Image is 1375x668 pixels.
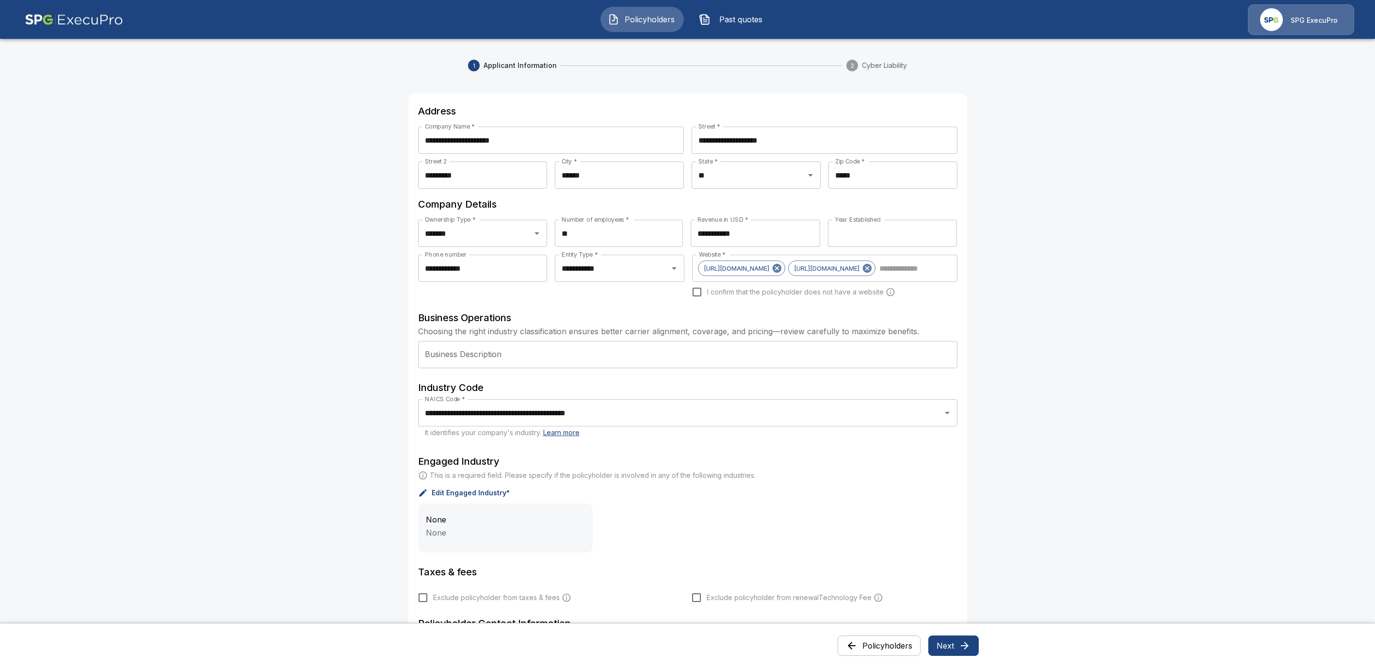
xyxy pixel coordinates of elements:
[433,593,560,603] span: Exclude policyholder from taxes & fees
[851,62,854,69] text: 2
[608,14,619,25] img: Policyholders Icon
[418,380,957,395] h6: Industry Code
[426,515,446,524] span: None
[692,7,775,32] button: Past quotes IconPast quotes
[530,227,544,240] button: Open
[707,593,872,603] span: Exclude policyholder from renewal Technology Fee
[425,157,447,165] label: Street 2
[418,103,957,119] h6: Address
[707,287,884,297] span: I confirm that the policyholder does not have a website
[600,7,684,32] button: Policyholders IconPolicyholders
[788,261,875,276] div: [URL][DOMAIN_NAME]
[697,215,748,224] label: Revenue in USD *
[425,395,465,403] label: NAICS Code *
[418,310,957,326] h6: Business Operations
[425,122,475,130] label: Company Name *
[472,62,475,69] text: 1
[699,14,711,25] img: Past quotes Icon
[1248,4,1354,35] a: Agency IconSPG ExecuPro
[418,564,957,580] h6: Taxes & fees
[562,593,571,603] svg: Carrier and processing fees will still be applied
[425,428,580,437] span: It identifies your company's industry.
[886,287,895,297] svg: Carriers run a cyber security scan on the policyholders' websites. Please enter a website wheneve...
[789,263,865,274] span: [URL][DOMAIN_NAME]
[562,215,629,224] label: Number of employees *
[25,4,123,35] img: AA Logo
[835,157,865,165] label: Zip Code *
[698,261,785,276] div: [URL][DOMAIN_NAME]
[562,157,577,165] label: City *
[623,14,677,25] span: Policyholders
[714,14,768,25] span: Past quotes
[698,263,775,274] span: [URL][DOMAIN_NAME]
[418,326,957,337] p: Choosing the right industry classification ensures better carrier alignment, coverage, and pricin...
[940,406,954,420] button: Open
[874,593,883,603] svg: Carrier fees will still be applied
[699,250,726,259] label: Website *
[426,528,446,538] span: None
[838,635,921,656] button: Policyholders
[430,471,756,480] p: This is a required field. Please specify if the policyholder is involved in any of the following ...
[862,61,907,70] span: Cyber Liability
[698,157,718,165] label: State *
[418,454,957,469] h6: Engaged Industry
[418,616,957,631] h6: Policyholder Contact Information
[667,261,681,275] button: Open
[1291,16,1338,25] p: SPG ExecuPro
[1260,8,1283,31] img: Agency Icon
[562,250,598,259] label: Entity Type *
[425,250,467,259] label: Phone number
[928,635,979,656] button: Next
[484,61,557,70] span: Applicant Information
[543,428,580,437] a: Learn more
[698,122,720,130] label: Street *
[425,215,475,224] label: Ownership Type *
[804,168,817,182] button: Open
[432,489,510,496] p: Edit Engaged Industry*
[835,215,880,224] label: Year Established
[418,196,957,212] h6: Company Details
